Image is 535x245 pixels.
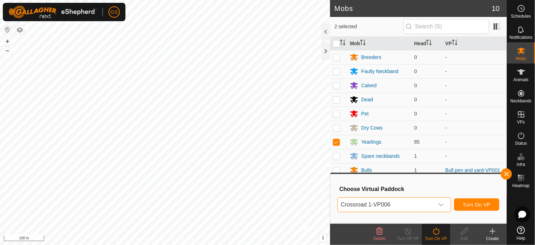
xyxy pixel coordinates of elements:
h2: Mobs [334,4,492,13]
span: Mobs [516,56,526,61]
a: Bull pen and yard-VP001 [445,167,500,173]
div: Pet [361,110,369,118]
td: - [442,149,507,163]
td: - [442,92,507,107]
span: 0 [414,97,417,102]
span: Help [517,236,525,240]
div: Faulty Neckband [361,68,398,75]
span: 0 [414,125,417,131]
span: VPs [517,120,525,124]
input: Search (S) [404,19,489,34]
p-sorticon: Activate to sort [452,41,458,46]
div: Calved [361,82,377,89]
a: Help [507,223,535,243]
a: Contact Us [172,236,193,242]
div: Bulls [361,167,372,174]
span: 0 [414,111,417,116]
div: dropdown trigger [434,198,448,212]
button: Turn On VP [454,198,499,211]
div: Spare neckbands [361,153,400,160]
span: Infra [517,162,525,167]
td: - [442,135,507,149]
td: - [442,50,507,64]
span: 0 [414,68,417,74]
div: Turn On VP [422,235,450,242]
button: – [3,46,12,55]
span: Heatmap [512,184,530,188]
th: Head [411,37,442,50]
span: Neckbands [510,99,531,103]
button: Reset Map [3,25,12,34]
span: i [322,235,324,241]
button: Map Layers [16,26,24,34]
h3: Choose Virtual Paddock [339,186,499,192]
td: - [442,64,507,78]
th: VP [442,37,507,50]
span: 0 [414,54,417,60]
span: Notifications [510,35,533,40]
div: Edit [450,235,478,242]
td: - [442,78,507,92]
span: GS [111,8,118,16]
p-sorticon: Activate to sort [360,41,366,46]
span: Animals [513,78,529,82]
span: 85 [414,139,420,145]
span: Schedules [511,14,531,18]
button: + [3,37,12,46]
td: - [442,121,507,135]
div: Breeders [361,54,381,61]
span: Crossroad 1-VP006 [338,198,434,212]
div: Dry Cows [361,124,383,132]
div: Yearlings [361,138,381,146]
button: i [319,234,327,242]
span: 1 [414,153,417,159]
div: Dead [361,96,373,103]
td: - [442,107,507,121]
span: 2 selected [334,23,403,30]
th: Mob [347,37,411,50]
span: 0 [414,83,417,88]
span: 10 [492,3,500,14]
a: Privacy Policy [137,236,164,242]
p-sorticon: Activate to sort [340,41,346,46]
span: 1 [414,167,417,173]
div: Create [478,235,507,242]
img: Gallagher Logo [8,6,97,18]
span: Delete [374,236,386,241]
div: Turn Off VP [394,235,422,242]
p-sorticon: Activate to sort [426,41,432,46]
span: Turn On VP [463,202,490,208]
span: Status [515,141,527,145]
